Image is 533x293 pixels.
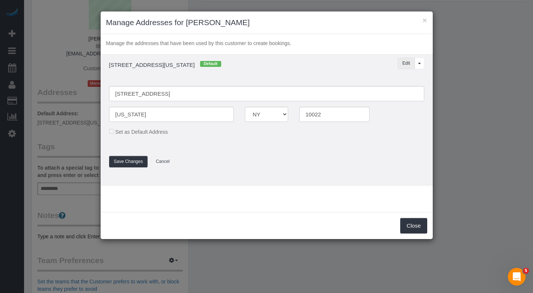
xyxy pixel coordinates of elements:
iframe: Intercom live chat [508,268,526,286]
h4: [STREET_ADDRESS][US_STATE] [104,61,348,68]
input: Address [109,86,424,101]
button: Cancel [151,156,174,167]
p: Manage the addresses that have been used by this customer to create bookings. [106,40,427,47]
span: Set as Default Address [115,129,168,135]
button: Edit [398,58,415,69]
input: Zip Code [299,107,370,122]
button: Save Changes [109,156,148,167]
button: × [422,16,427,24]
button: Close [400,218,427,234]
input: City [109,107,234,122]
h3: Manage Addresses for [PERSON_NAME] [106,17,427,28]
span: Default [200,61,221,67]
span: 5 [523,268,529,274]
sui-modal: Manage Addresses for Bhagyashri Soni [101,11,433,239]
